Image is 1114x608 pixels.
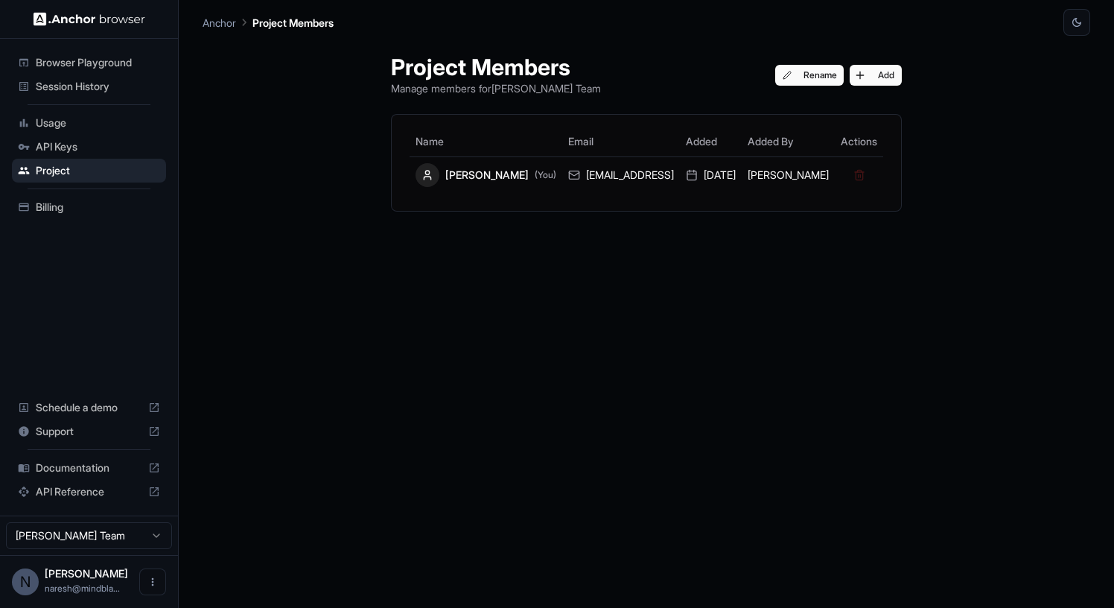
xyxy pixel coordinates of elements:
[36,79,160,94] span: Session History
[686,168,736,183] div: [DATE]
[12,111,166,135] div: Usage
[36,115,160,130] span: Usage
[203,14,334,31] nav: breadcrumb
[252,15,334,31] p: Project Members
[36,55,160,70] span: Browser Playground
[12,75,166,98] div: Session History
[12,195,166,219] div: Billing
[416,163,556,187] div: [PERSON_NAME]
[12,396,166,419] div: Schedule a demo
[36,163,160,178] span: Project
[139,569,166,595] button: Open menu
[535,169,556,181] span: (You)
[34,12,145,26] img: Anchor Logo
[36,484,142,499] span: API Reference
[203,15,236,31] p: Anchor
[568,168,674,183] div: [EMAIL_ADDRESS]
[12,159,166,183] div: Project
[36,139,160,154] span: API Keys
[12,480,166,504] div: API Reference
[36,400,142,415] span: Schedule a demo
[775,65,844,86] button: Rename
[36,200,160,215] span: Billing
[742,156,835,193] td: [PERSON_NAME]
[391,54,601,80] h1: Project Members
[835,127,883,156] th: Actions
[45,583,120,594] span: naresh@mindblaze.ai
[12,51,166,75] div: Browser Playground
[391,80,601,96] p: Manage members for [PERSON_NAME] Team
[562,127,680,156] th: Email
[410,127,562,156] th: Name
[742,127,835,156] th: Added By
[12,135,166,159] div: API Keys
[36,424,142,439] span: Support
[850,65,902,86] button: Add
[36,460,142,475] span: Documentation
[12,569,39,595] div: N
[45,567,128,580] span: Naresh Kumar
[12,456,166,480] div: Documentation
[12,419,166,443] div: Support
[680,127,742,156] th: Added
